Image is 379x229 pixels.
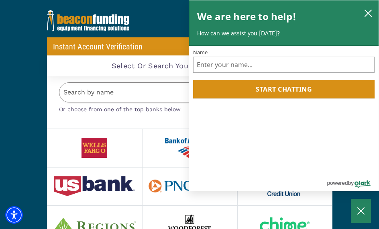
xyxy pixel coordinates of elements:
[82,138,108,158] img: wells_fargo.png
[362,7,375,18] button: close chatbox
[351,199,371,223] button: Close Chatbox
[327,178,348,188] span: powered
[197,8,296,25] h2: We are here to help!
[165,138,214,158] img: bank_of_america.png
[112,61,267,70] h2: Select Or Search Your Financial Institution
[59,102,320,114] p: Or choose from one of the top banks below
[53,42,143,51] p: Instant Account Verification
[47,10,129,31] img: Beacon_Reverse.png
[193,57,375,73] input: Name
[348,178,354,188] span: by
[327,177,379,191] a: Powered by Olark
[54,176,135,196] img: us_bank.png
[5,206,23,224] div: Accessibility Menu
[59,82,320,103] input: Search by name
[193,50,375,55] label: Name
[197,29,371,37] p: How can we assist you [DATE]?
[193,80,375,98] button: Start chatting
[149,180,231,192] img: pnc_bank.png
